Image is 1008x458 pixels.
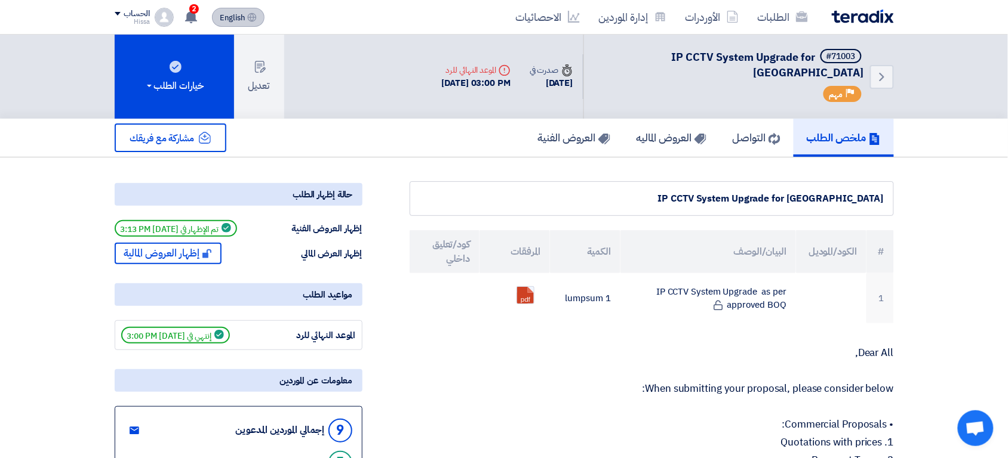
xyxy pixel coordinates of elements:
[958,410,994,446] a: Open chat
[115,243,222,264] button: إظهار العروض المالية
[676,3,748,31] a: الأوردرات
[748,3,818,31] a: الطلبات
[442,64,511,76] div: الموعد النهائي للرد
[115,283,362,306] div: مواعيد الطلب
[410,437,894,448] p: 1. Quotations with prices
[623,119,720,157] a: العروض الماليه
[620,273,796,323] td: IP CCTV System Upgrade as per approved BOQ
[328,419,352,442] div: 9
[720,119,794,157] a: التواصل
[480,230,550,273] th: المرفقات
[530,76,573,90] div: [DATE]
[212,8,265,27] button: English
[589,3,676,31] a: إدارة الموردين
[273,247,362,261] div: إظهار العرض المالي
[124,9,150,19] div: الحساب
[115,369,362,392] div: معلومات عن الموردين
[115,183,362,206] div: حالة إظهار الطلب
[266,329,356,342] div: الموعد النهائي للرد
[637,131,706,144] h5: العروض الماليه
[550,230,620,273] th: الكمية
[410,347,894,359] p: Dear All,
[826,52,856,61] div: #71003
[442,76,511,90] div: [DATE] 03:00 PM
[145,79,204,93] div: خيارات الطلب
[538,131,610,144] h5: العروض الفنية
[550,273,620,323] td: 1 lumpsum
[189,4,199,14] span: 2
[866,230,893,273] th: #
[525,119,623,157] a: العروض الفنية
[420,191,884,206] div: IP CCTV System Upgrade for [GEOGRAPHIC_DATA]
[598,49,864,80] h5: IP CCTV System Upgrade for Makkah Mall
[794,119,894,157] a: ملخص الطلب
[234,35,284,119] button: تعديل
[733,131,780,144] h5: التواصل
[796,230,866,273] th: الكود/الموديل
[115,220,237,237] span: تم الإظهار في [DATE] 3:13 PM
[517,287,613,358] a: Makkah_Mall_IPCCTV_Upgrade__BOQ_1754815209126.pdf
[866,273,893,323] td: 1
[829,89,843,100] span: مهم
[410,230,480,273] th: كود/تعليق داخلي
[121,327,230,343] span: إنتهي في [DATE] 3:00 PM
[115,18,150,25] div: Hissa
[410,383,894,395] p: When submitting your proposal, please consider below:
[620,230,796,273] th: البيان/الوصف
[155,8,174,27] img: profile_test.png
[832,10,894,23] img: Teradix logo
[130,131,195,146] span: مشاركة مع فريقك
[410,419,894,431] p: • Commercial Proposals:
[530,64,573,76] div: صدرت في
[672,49,864,81] span: IP CCTV System Upgrade for [GEOGRAPHIC_DATA]
[236,425,325,436] div: إجمالي الموردين المدعوين
[273,222,362,236] div: إظهار العروض الفنية
[506,3,589,31] a: الاحصائيات
[115,35,234,119] button: خيارات الطلب
[220,14,245,22] span: English
[807,131,881,144] h5: ملخص الطلب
